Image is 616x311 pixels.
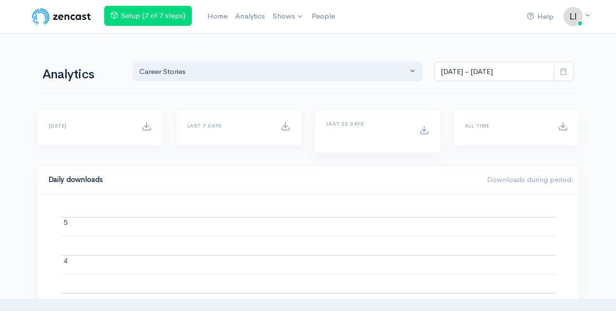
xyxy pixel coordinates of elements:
input: analytics date range selector [434,62,554,82]
button: Career Stories [133,62,423,82]
h6: All time [465,123,546,128]
h4: Daily downloads [49,176,475,184]
a: Setup (7 of 7 steps) [104,6,192,26]
a: Analytics [231,6,269,27]
img: ZenCast Logo [31,7,93,26]
svg: A chart. [49,206,568,304]
text: 4 [64,256,68,264]
a: People [308,6,339,27]
div: Career Stories [139,66,408,77]
a: Shows [269,6,308,27]
text: 5 [64,219,68,226]
h6: Last 30 days [326,121,408,127]
h1: Analytics [42,68,121,82]
span: Downloads during period: [487,175,574,184]
a: Home [204,6,231,27]
h6: [DATE] [49,123,130,128]
h6: Last 7 days [187,123,269,128]
img: ... [563,7,583,26]
a: Help [523,6,558,27]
